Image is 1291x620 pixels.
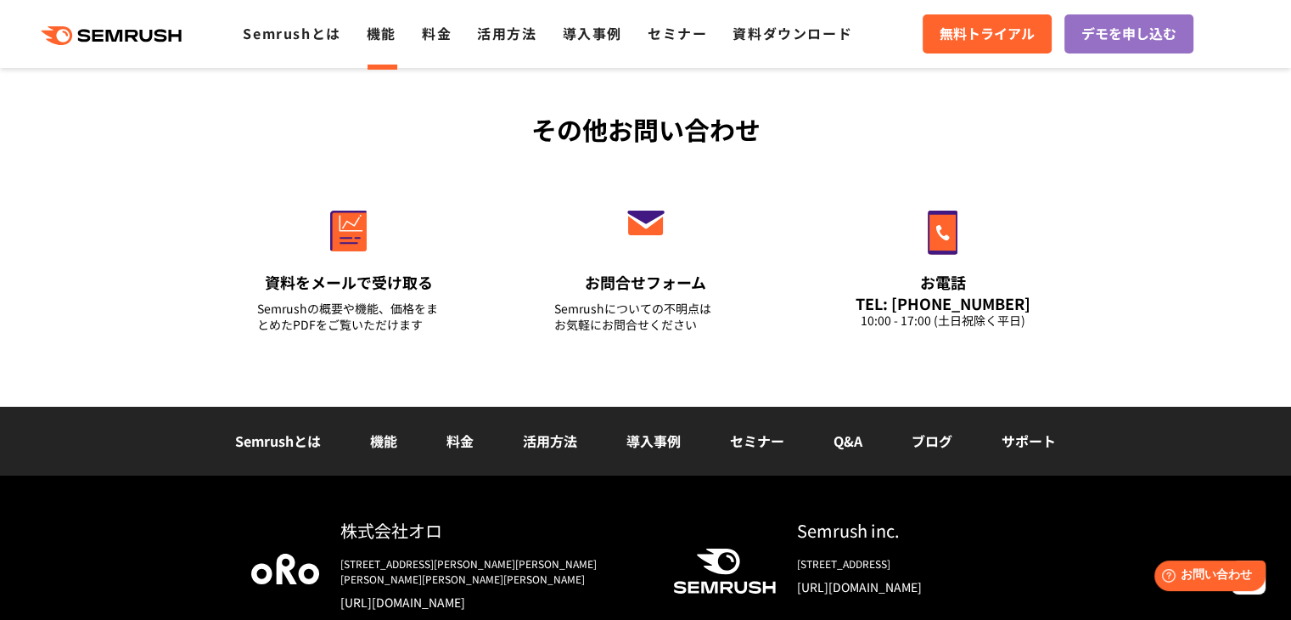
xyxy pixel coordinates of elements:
[519,174,773,354] a: お問合せフォーム Semrushについての不明点はお気軽にお問合せください
[446,431,474,451] a: 料金
[554,301,738,333] div: Semrushについての不明点は お気軽にお問合せください
[370,431,397,451] a: 機能
[235,431,321,451] a: Semrushとは
[923,14,1052,54] a: 無料トライアル
[340,556,646,587] div: [STREET_ADDRESS][PERSON_NAME][PERSON_NAME][PERSON_NAME][PERSON_NAME][PERSON_NAME]
[1002,431,1056,451] a: サポート
[222,174,476,354] a: 資料をメールで受け取る Semrushの概要や機能、価格をまとめたPDFをご覧いただけます
[1081,23,1176,45] span: デモを申し込む
[257,301,441,333] div: Semrushの概要や機能、価格をまとめたPDFをご覧いただけます
[797,556,1041,572] div: [STREET_ADDRESS]
[730,431,784,451] a: セミナー
[733,23,852,43] a: 資料ダウンロード
[626,431,681,451] a: 導入事例
[367,23,396,43] a: 機能
[797,518,1041,543] div: Semrush inc.
[648,23,707,43] a: セミナー
[851,294,1035,313] div: TEL: [PHONE_NUMBER]
[834,431,862,451] a: Q&A
[257,272,441,293] div: 資料をメールで受け取る
[243,23,340,43] a: Semrushとは
[340,518,646,543] div: 株式会社オロ
[523,431,577,451] a: 活用方法
[340,594,646,611] a: [URL][DOMAIN_NAME]
[851,272,1035,293] div: お電話
[477,23,536,43] a: 活用方法
[422,23,452,43] a: 料金
[563,23,622,43] a: 導入事例
[940,23,1035,45] span: 無料トライアル
[1064,14,1193,54] a: デモを申し込む
[797,578,1041,595] a: [URL][DOMAIN_NAME]
[554,272,738,293] div: お問合せフォーム
[200,110,1092,149] div: その他お問い合わせ
[851,313,1035,329] div: 10:00 - 17:00 (土日祝除く平日)
[1140,554,1272,601] iframe: Help widget launcher
[912,431,952,451] a: ブログ
[251,554,319,584] img: oro company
